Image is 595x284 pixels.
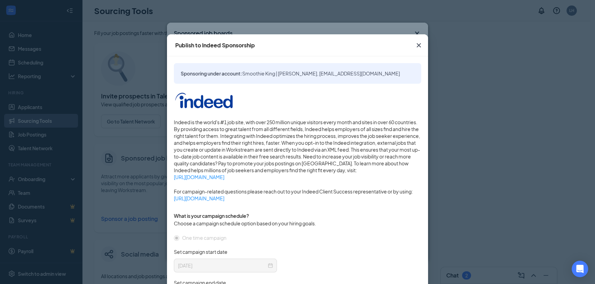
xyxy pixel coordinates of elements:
[174,248,227,255] span: Set campaign start date
[409,34,428,56] button: Close
[174,188,421,202] span: For campaign-related questions please reach out to your Indeed Client Success representative or b...
[242,70,400,76] span: Smoothie King | [PERSON_NAME], [EMAIL_ADDRESS][DOMAIN_NAME]
[181,70,400,77] span: Sponsoring under account:
[175,42,255,49] div: Publish to Indeed Sponsorship
[174,220,316,226] span: Choose a campaign schedule option based on your hiring goals.
[179,234,229,241] span: One time campaign
[174,195,421,202] a: [URL][DOMAIN_NAME]
[572,261,588,277] div: Open Intercom Messenger
[178,262,267,269] input: 2025-08-20
[415,41,423,49] svg: Cross
[174,119,421,180] span: Indeed is the world's #1 job site, with over 250 million unique visitors every month and sites in...
[174,174,421,180] a: [URL][DOMAIN_NAME]
[174,213,249,219] span: What is your campaign schedule?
